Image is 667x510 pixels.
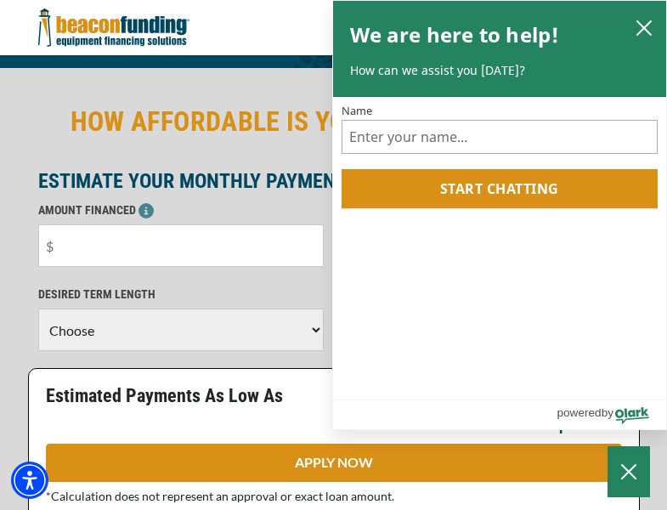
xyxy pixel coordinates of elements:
a: Powered by Olark [557,400,666,429]
button: Start chatting [342,169,659,208]
p: ESTIMATE YOUR MONTHLY PAYMENT [38,171,630,191]
button: Close Chatbox [608,446,650,497]
p: How can we assist you [DATE]? [350,62,650,79]
input: Name [342,120,659,154]
input: $ [38,224,324,267]
div: Accessibility Menu [11,462,48,499]
h2: We are here to help! [350,18,560,52]
p: AMOUNT FINANCED [38,200,324,220]
span: *Calculation does not represent an approval or exact loan amount. [46,489,394,503]
span: powered [557,402,601,423]
button: close chatbox [630,15,658,39]
a: APPLY NOW [46,444,622,482]
p: DESIRED TERM LENGTH [38,284,324,304]
span: by [602,402,613,423]
p: Estimated Payments As Low As [46,386,324,406]
label: Name [342,105,659,116]
h2: HOW AFFORDABLE IS YOUR NEXT TOW TRUCK? [38,102,630,141]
